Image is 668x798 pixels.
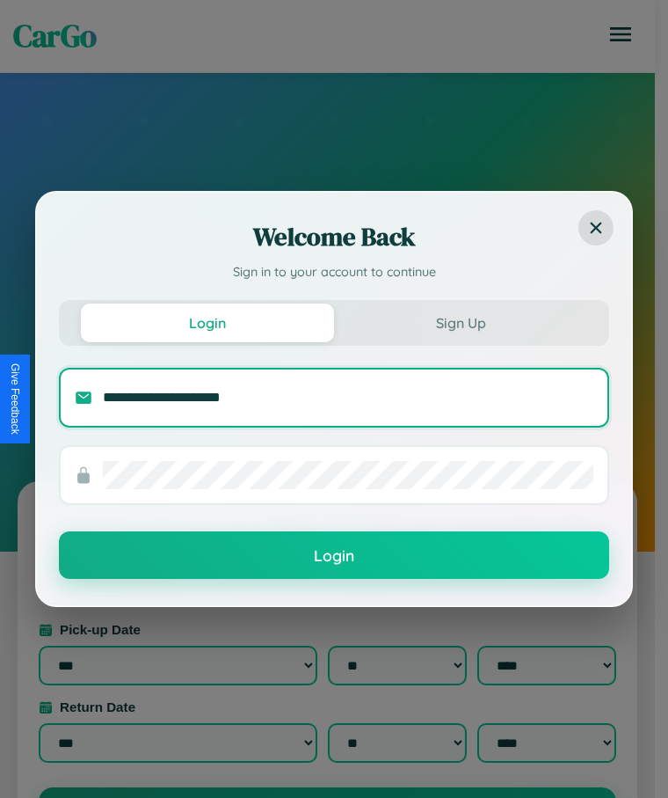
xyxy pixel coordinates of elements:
[59,531,609,579] button: Login
[81,304,334,342] button: Login
[59,263,609,282] p: Sign in to your account to continue
[59,219,609,254] h2: Welcome Back
[9,363,21,435] div: Give Feedback
[334,304,587,342] button: Sign Up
